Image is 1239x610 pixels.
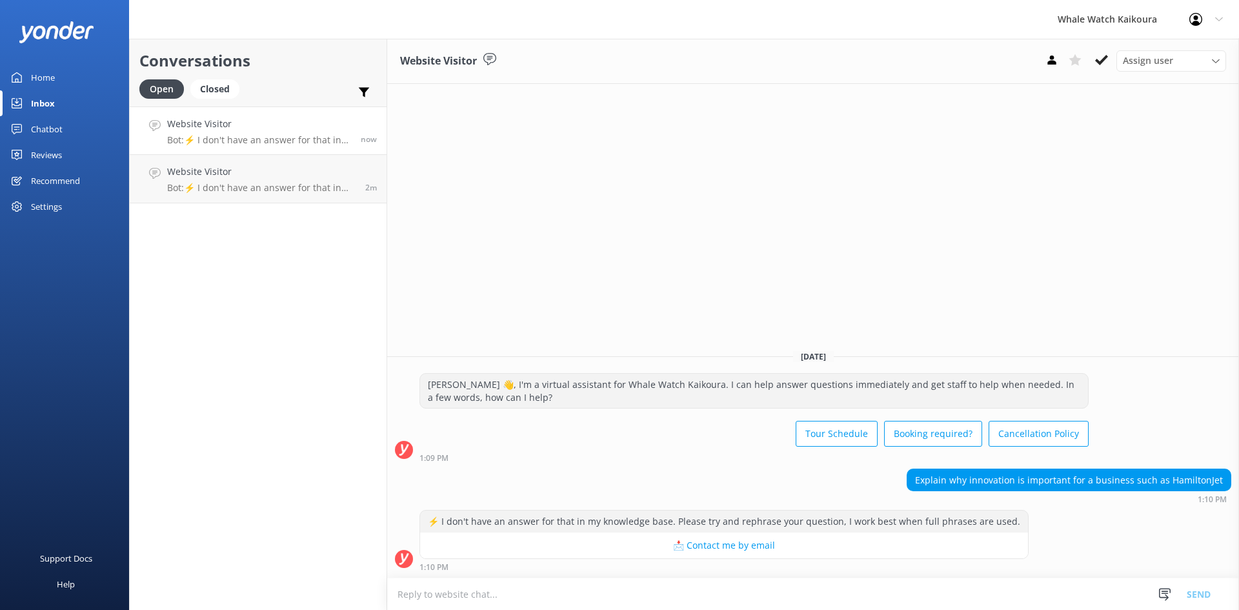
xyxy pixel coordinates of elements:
div: Assign User [1116,50,1226,71]
div: Closed [190,79,239,99]
a: Website VisitorBot:⚡ I don't have an answer for that in my knowledge base. Please try and rephras... [130,107,387,155]
strong: 1:10 PM [419,564,448,571]
h3: Website Visitor [400,53,477,70]
div: Help [57,571,75,597]
strong: 1:09 PM [419,454,448,462]
div: Explain why innovation is important for a business such as HamiltonJet [907,469,1231,491]
div: 01:10pm 13-Aug-2025 (UTC +12:00) Pacific/Auckland [419,562,1029,571]
div: Home [31,65,55,90]
div: Recommend [31,168,80,194]
span: 01:08pm 13-Aug-2025 (UTC +12:00) Pacific/Auckland [365,182,377,193]
button: Tour Schedule [796,421,878,447]
h4: Website Visitor [167,165,356,179]
a: Open [139,81,190,96]
div: Open [139,79,184,99]
span: Assign user [1123,54,1173,68]
div: Support Docs [40,545,92,571]
p: Bot: ⚡ I don't have an answer for that in my knowledge base. Please try and rephrase your questio... [167,182,356,194]
button: Booking required? [884,421,982,447]
a: Website VisitorBot:⚡ I don't have an answer for that in my knowledge base. Please try and rephras... [130,155,387,203]
div: Reviews [31,142,62,168]
h4: Website Visitor [167,117,351,131]
div: Settings [31,194,62,219]
button: 📩 Contact me by email [420,533,1028,558]
p: Bot: ⚡ I don't have an answer for that in my knowledge base. Please try and rephrase your questio... [167,134,351,146]
span: 01:10pm 13-Aug-2025 (UTC +12:00) Pacific/Auckland [361,134,377,145]
div: 01:09pm 13-Aug-2025 (UTC +12:00) Pacific/Auckland [419,453,1089,462]
div: Chatbot [31,116,63,142]
a: Closed [190,81,246,96]
img: yonder-white-logo.png [19,21,94,43]
strong: 1:10 PM [1198,496,1227,503]
div: 01:10pm 13-Aug-2025 (UTC +12:00) Pacific/Auckland [907,494,1231,503]
span: [DATE] [793,351,834,362]
button: Cancellation Policy [989,421,1089,447]
div: [PERSON_NAME] 👋, I'm a virtual assistant for Whale Watch Kaikoura. I can help answer questions im... [420,374,1088,408]
h2: Conversations [139,48,377,73]
div: ⚡ I don't have an answer for that in my knowledge base. Please try and rephrase your question, I ... [420,511,1028,533]
div: Inbox [31,90,55,116]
